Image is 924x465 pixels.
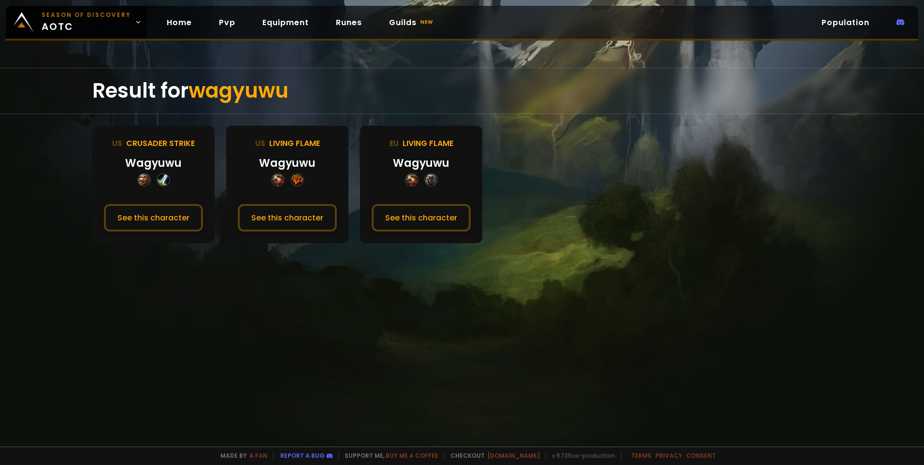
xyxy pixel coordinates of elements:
button: See this character [372,204,471,232]
div: Wagyuwu [125,155,182,171]
div: Living Flame [390,137,453,149]
span: aotc [42,11,131,34]
span: v. 5735ca - production [546,451,615,460]
small: Season of Discovery [42,11,131,19]
a: Consent [686,451,716,460]
a: [DOMAIN_NAME] [487,451,540,460]
a: Guildsnew [381,13,443,32]
button: See this character [104,204,203,232]
div: Living Flame [255,137,320,149]
button: See this character [238,204,337,232]
div: Wagyuwu [259,155,316,171]
div: Crusader Strike [112,137,195,149]
a: Report a bug [280,451,325,460]
a: Buy me a coffee [386,451,438,460]
span: Made by [215,451,267,460]
a: Pvp [211,13,243,32]
span: Checkout [444,451,540,460]
a: Terms [631,451,651,460]
a: Privacy [655,451,682,460]
small: new [419,16,435,28]
span: wagyuwu [188,76,289,105]
a: Season of Discoveryaotc [6,6,147,39]
span: eu [390,138,399,149]
div: Result for [92,68,832,114]
div: Wagyuwu [393,155,449,171]
a: Runes [328,13,370,32]
span: Support me, [338,451,438,460]
span: us [255,138,265,149]
a: Home [159,13,200,32]
a: Equipment [255,13,317,32]
a: Population [814,13,877,32]
span: us [112,138,122,149]
a: a fan [249,451,267,460]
